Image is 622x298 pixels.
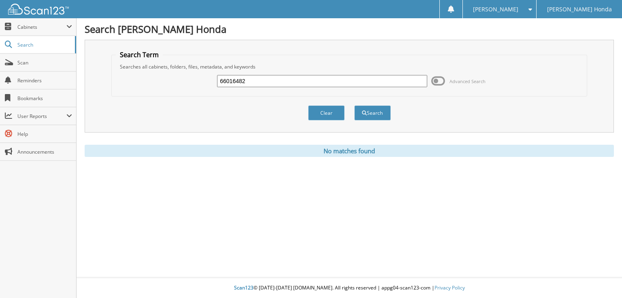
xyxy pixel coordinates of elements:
[547,7,612,12] span: [PERSON_NAME] Honda
[77,278,622,298] div: © [DATE]-[DATE] [DOMAIN_NAME]. All rights reserved | appg04-scan123-com |
[582,259,622,298] iframe: Chat Widget
[473,7,518,12] span: [PERSON_NAME]
[354,105,391,120] button: Search
[17,113,66,120] span: User Reports
[17,41,71,48] span: Search
[17,148,72,155] span: Announcements
[116,63,582,70] div: Searches all cabinets, folders, files, metadata, and keywords
[17,24,66,30] span: Cabinets
[234,284,253,291] span: Scan123
[85,145,614,157] div: No matches found
[17,77,72,84] span: Reminders
[435,284,465,291] a: Privacy Policy
[17,59,72,66] span: Scan
[17,95,72,102] span: Bookmarks
[17,131,72,137] span: Help
[85,22,614,36] h1: Search [PERSON_NAME] Honda
[116,50,163,59] legend: Search Term
[308,105,345,120] button: Clear
[8,4,69,15] img: scan123-logo-white.svg
[449,78,486,84] span: Advanced Search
